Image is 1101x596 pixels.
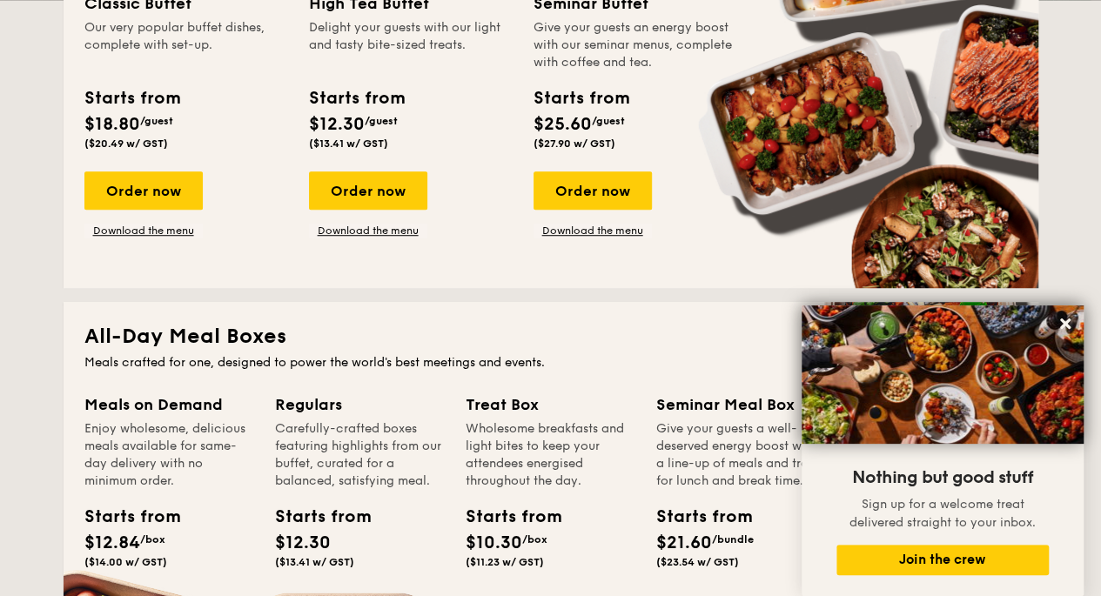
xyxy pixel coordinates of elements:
h2: All-Day Meal Boxes [84,323,1017,351]
div: Starts from [534,85,628,111]
button: Join the crew [836,545,1049,575]
a: Download the menu [534,224,652,238]
div: Give your guests a well-deserved energy boost with a line-up of meals and treats for lunch and br... [656,420,826,490]
span: $25.60 [534,114,592,135]
span: /box [140,533,165,546]
span: $10.30 [466,532,522,553]
button: Close [1051,310,1079,338]
span: ($23.54 w/ GST) [656,556,739,568]
div: Starts from [466,504,544,530]
span: ($20.49 w/ GST) [84,137,168,150]
div: Delight your guests with our light and tasty bite-sized treats. [309,19,513,71]
img: DSC07876-Edit02-Large.jpeg [802,305,1084,444]
span: ($13.41 w/ GST) [275,556,354,568]
span: /bundle [712,533,754,546]
span: $18.80 [84,114,140,135]
span: ($14.00 w/ GST) [84,556,167,568]
span: Nothing but good stuff [852,467,1033,488]
span: $12.30 [275,532,331,553]
div: Order now [309,171,427,210]
a: Download the menu [84,224,203,238]
div: Wholesome breakfasts and light bites to keep your attendees energised throughout the day. [466,420,635,490]
div: Starts from [275,504,353,530]
div: Order now [84,171,203,210]
span: $21.60 [656,532,712,553]
div: Meals on Demand [84,392,254,417]
span: ($13.41 w/ GST) [309,137,388,150]
div: Regulars [275,392,445,417]
div: Starts from [84,504,163,530]
span: $12.30 [309,114,365,135]
div: Starts from [656,504,735,530]
span: Sign up for a welcome treat delivered straight to your inbox. [849,497,1036,530]
span: /guest [140,115,173,127]
span: ($11.23 w/ GST) [466,556,544,568]
div: Treat Box [466,392,635,417]
div: Order now [534,171,652,210]
div: Our very popular buffet dishes, complete with set-up. [84,19,288,71]
div: Starts from [309,85,404,111]
div: Carefully-crafted boxes featuring highlights from our buffet, curated for a balanced, satisfying ... [275,420,445,490]
span: /guest [365,115,398,127]
span: /guest [592,115,625,127]
div: Give your guests an energy boost with our seminar menus, complete with coffee and tea. [534,19,737,71]
div: Enjoy wholesome, delicious meals available for same-day delivery with no minimum order. [84,420,254,490]
a: Download the menu [309,224,427,238]
div: Starts from [84,85,179,111]
div: Seminar Meal Box [656,392,826,417]
span: ($27.90 w/ GST) [534,137,615,150]
span: $12.84 [84,532,140,553]
div: Meals crafted for one, designed to power the world's best meetings and events. [84,354,1017,372]
span: /box [522,533,547,546]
